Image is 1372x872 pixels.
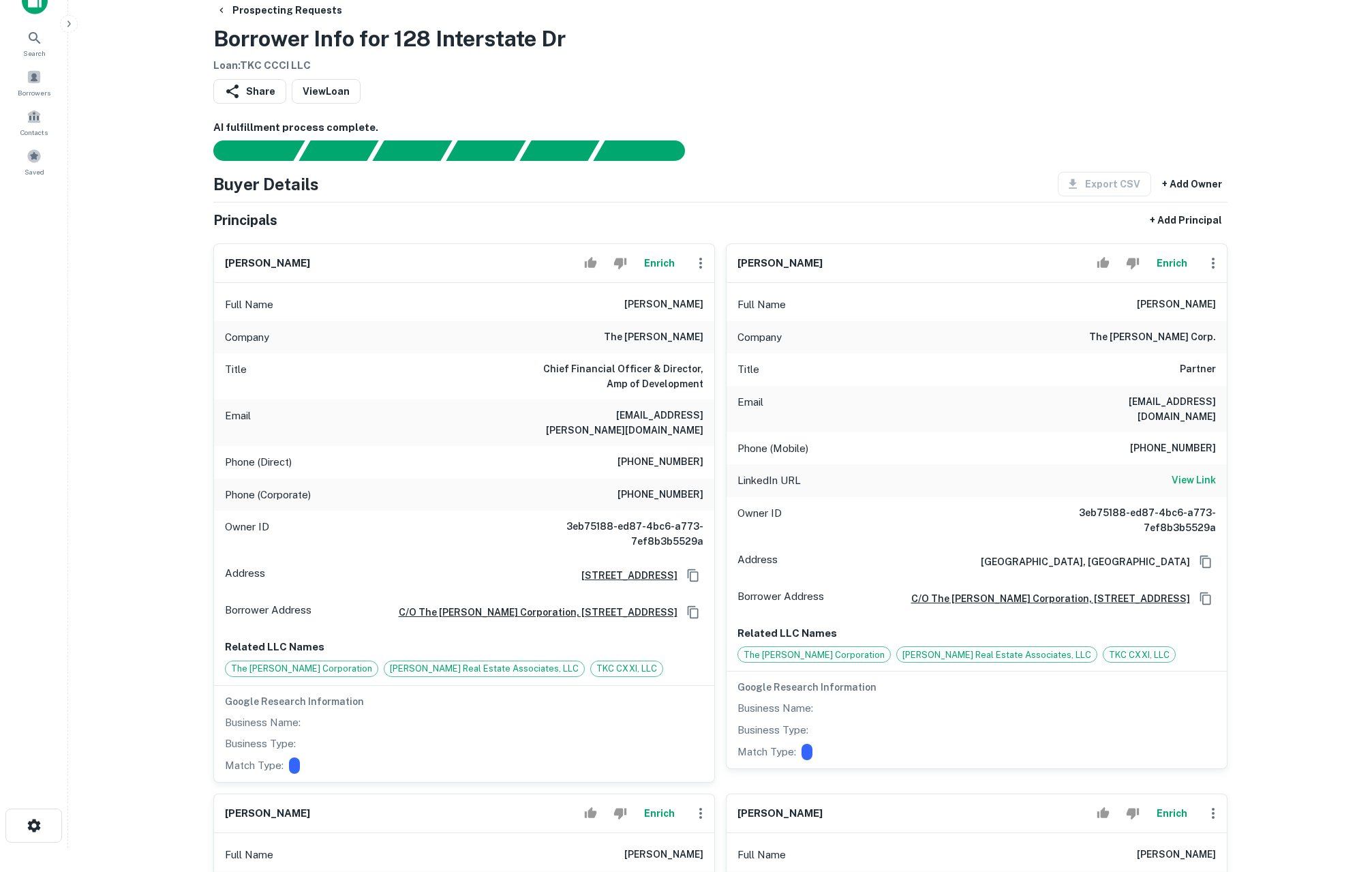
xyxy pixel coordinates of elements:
[225,361,247,391] p: Title
[1157,172,1228,196] button: + Add Owner
[738,648,890,662] span: The [PERSON_NAME] Corporation
[1130,440,1216,457] h6: [PHONE_NUMBER]
[4,25,64,61] a: Search
[737,256,823,271] h6: [PERSON_NAME]
[970,554,1190,569] h6: [GEOGRAPHIC_DATA], [GEOGRAPHIC_DATA]
[618,454,703,470] h6: [PHONE_NUMBER]
[225,736,296,752] p: Business Type:
[737,625,1216,642] p: Related LLC Names
[225,806,310,822] h6: [PERSON_NAME]
[4,104,64,140] a: Contacts
[225,757,284,774] p: Match Type:
[737,700,813,717] p: Business Name:
[638,250,682,277] button: Enrich
[1091,250,1115,277] button: Accept
[897,648,1097,662] span: [PERSON_NAME] Real Estate Associates, LLC
[737,440,808,457] p: Phone (Mobile)
[638,800,682,827] button: Enrich
[384,662,584,676] span: [PERSON_NAME] Real Estate Associates, LLC
[737,297,786,313] p: Full Name
[225,715,301,731] p: Business Name:
[540,408,703,438] h6: [EMAIL_ADDRESS][PERSON_NAME][DOMAIN_NAME]
[737,505,782,535] p: Owner ID
[213,210,277,230] h5: Principals
[20,127,48,138] span: Contacts
[1180,361,1216,378] h6: Partner
[594,140,701,161] div: AI fulfillment process complete.
[4,143,64,180] a: Saved
[737,847,786,863] p: Full Name
[1150,250,1194,277] button: Enrich
[579,250,603,277] button: Accept
[624,297,703,313] h6: [PERSON_NAME]
[225,454,292,470] p: Phone (Direct)
[1121,800,1144,827] button: Reject
[225,565,265,586] p: Address
[624,847,703,863] h6: [PERSON_NAME]
[213,22,566,55] h3: Borrower Info for 128 Interstate Dr
[900,591,1190,606] a: c/o the [PERSON_NAME] corporation, [STREET_ADDRESS]
[1195,552,1216,572] button: Copy Address
[225,694,703,709] h6: Google Research Information
[446,140,525,161] div: Principals found, AI now looking for contact information...
[225,408,251,438] p: Email
[292,79,361,104] a: ViewLoan
[197,140,299,161] div: Sending borrower request to AI...
[737,329,782,346] p: Company
[618,487,703,503] h6: [PHONE_NUMBER]
[540,519,703,549] h6: 3eb75188-ed87-4bc6-a773-7ef8b3b5529a
[1089,329,1216,346] h6: the [PERSON_NAME] corp.
[608,250,632,277] button: Reject
[737,361,759,378] p: Title
[225,487,311,503] p: Phone (Corporate)
[1137,297,1216,313] h6: [PERSON_NAME]
[1304,763,1372,828] iframe: Chat Widget
[25,166,44,177] span: Saved
[579,800,603,827] button: Accept
[213,172,319,196] h4: Buyer Details
[604,329,703,346] h6: the [PERSON_NAME]
[519,140,599,161] div: Principals found, still searching for contact information. This may take time...
[1103,648,1175,662] span: TKC CXXI, LLC
[737,744,796,760] p: Match Type:
[737,472,801,489] p: LinkedIn URL
[683,565,703,586] button: Copy Address
[1172,472,1216,487] h6: View Link
[1144,208,1228,232] button: + Add Principal
[225,329,269,346] p: Company
[213,58,566,74] h6: Loan : TKC CCCI LLC
[225,519,269,549] p: Owner ID
[737,722,808,738] p: Business Type:
[1091,800,1115,827] button: Accept
[737,552,778,572] p: Address
[737,680,1216,695] h6: Google Research Information
[737,394,763,424] p: Email
[683,602,703,622] button: Copy Address
[225,639,703,655] p: Related LLC Names
[737,806,823,822] h6: [PERSON_NAME]
[225,297,273,313] p: Full Name
[608,800,632,827] button: Reject
[1150,800,1194,827] button: Enrich
[226,662,378,676] span: The [PERSON_NAME] Corporation
[388,605,677,620] a: c/o the [PERSON_NAME] corporation, [STREET_ADDRESS]
[225,602,311,622] p: Borrower Address
[570,568,677,583] a: [STREET_ADDRESS]
[4,64,64,101] a: Borrowers
[737,588,824,609] p: Borrower Address
[18,87,50,98] span: Borrowers
[225,256,310,271] h6: [PERSON_NAME]
[213,79,286,104] button: Share
[1195,588,1216,609] button: Copy Address
[591,662,662,676] span: TKC CXXI, LLC
[1052,394,1216,424] h6: [EMAIL_ADDRESS][DOMAIN_NAME]
[299,140,378,161] div: Your request is received and processing...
